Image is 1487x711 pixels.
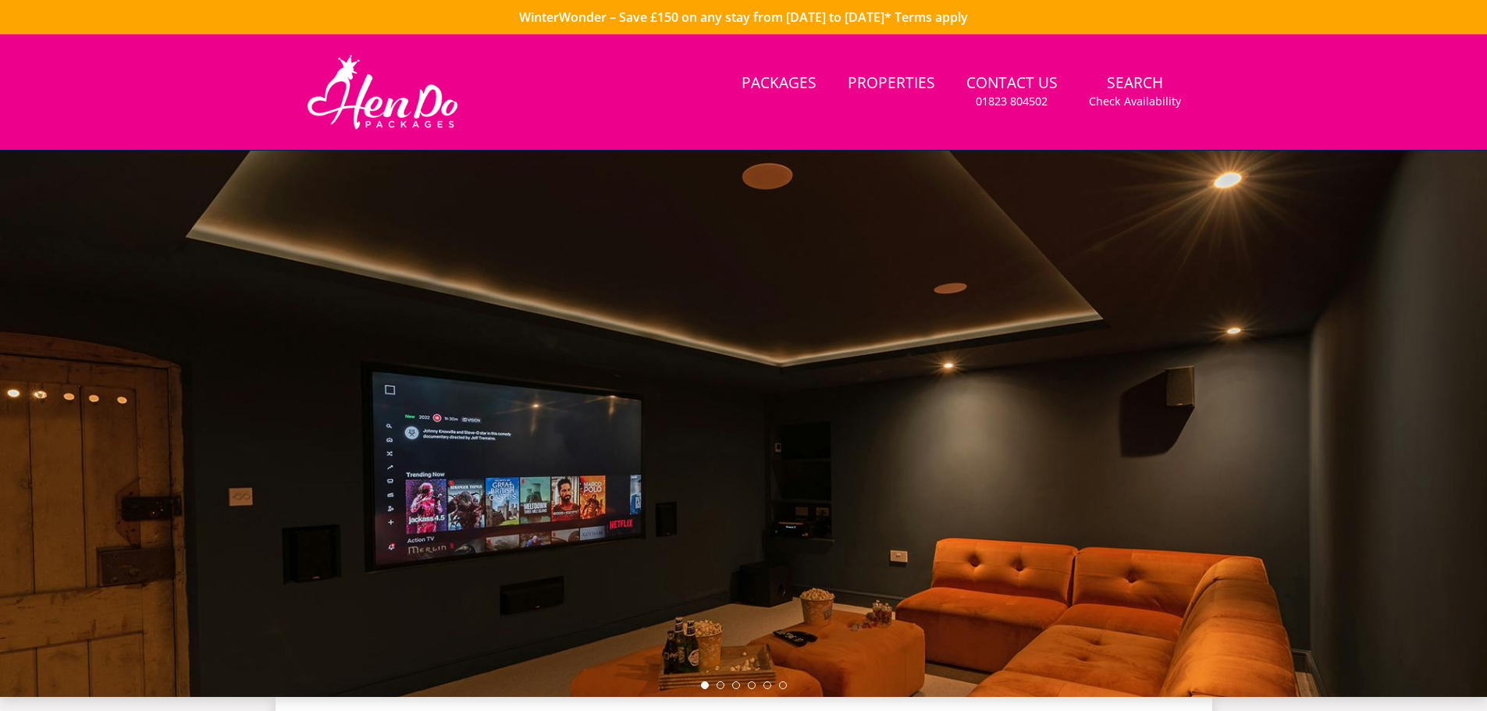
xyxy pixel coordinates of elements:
a: SearchCheck Availability [1083,66,1187,117]
a: Packages [735,66,823,101]
img: Hen Do Packages [301,53,465,131]
a: Contact Us01823 804502 [960,66,1064,117]
small: 01823 804502 [976,94,1048,109]
a: Properties [841,66,941,101]
small: Check Availability [1089,94,1181,109]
